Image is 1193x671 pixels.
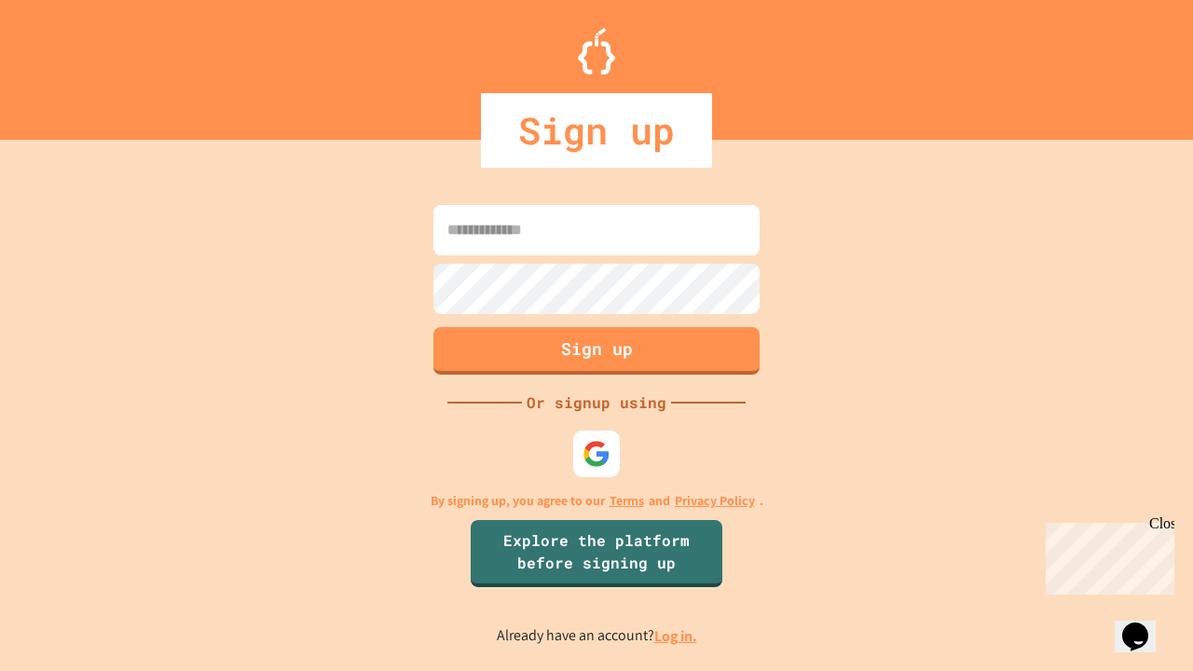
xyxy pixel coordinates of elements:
[481,93,712,168] div: Sign up
[471,520,722,587] a: Explore the platform before signing up
[1115,596,1174,652] iframe: chat widget
[654,626,697,646] a: Log in.
[578,28,615,75] img: Logo.svg
[433,327,760,375] button: Sign up
[1038,515,1174,595] iframe: chat widget
[675,491,755,511] a: Privacy Policy
[522,391,671,414] div: Or signup using
[7,7,129,118] div: Chat with us now!Close
[583,440,610,468] img: google-icon.svg
[431,491,763,511] p: By signing up, you agree to our and .
[610,491,644,511] a: Terms
[497,624,697,648] p: Already have an account?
